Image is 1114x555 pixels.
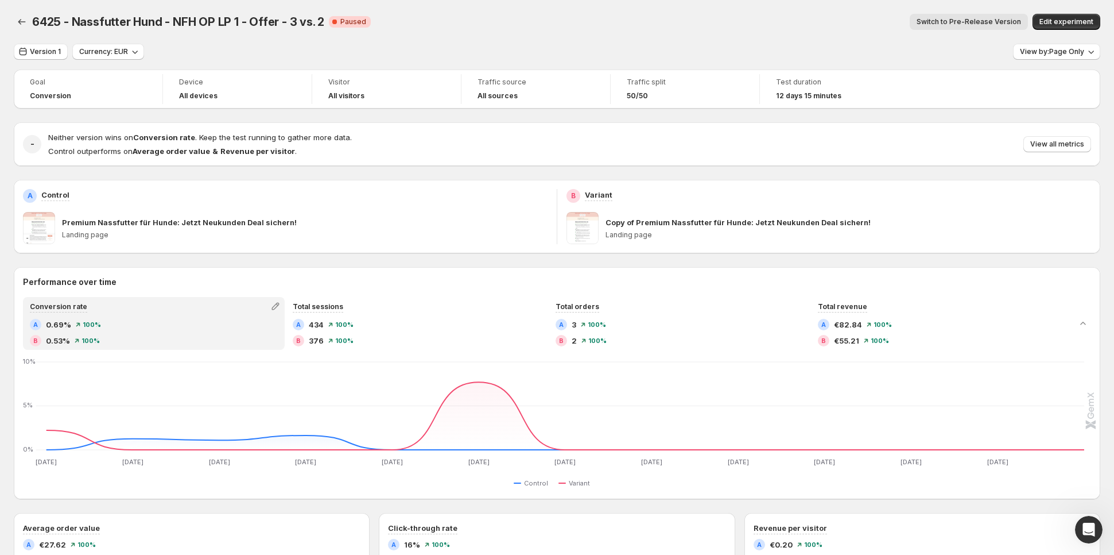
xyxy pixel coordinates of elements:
text: 5% [23,402,33,410]
span: €82.84 [834,319,862,330]
div: It seems like we are able to go back to gemx again and start testing [51,101,211,123]
span: Currency: EUR [79,47,128,56]
button: Upload attachment [55,376,64,386]
div: Michael says… [9,94,220,131]
button: Edit experiment [1033,14,1100,30]
h2: A [821,321,826,328]
button: View all metrics [1023,136,1091,152]
button: Version 1 [14,44,68,60]
h1: [PERSON_NAME] [56,6,130,14]
span: 50/50 [627,91,648,101]
text: [DATE] [382,458,403,466]
span: 2 [572,335,577,346]
span: Switch to Pre-Release Version [917,17,1021,26]
a: Test duration12 days 15 minutes [776,76,893,102]
b: Artjom, [26,29,60,38]
p: Copy of Premium Nassfutter für Hunde: Jetzt Neukunden Deal sichern! [605,217,871,228]
span: 100 % [588,337,607,344]
span: Traffic split [627,78,743,87]
span: 100 % [874,321,892,328]
h3: Revenue per visitor [754,522,827,534]
h2: A [33,321,38,328]
div: I was trying to create a new experiment [51,138,211,160]
button: Home [180,5,201,26]
span: Neither version wins on . Keep the test running to gather more data. [48,133,352,142]
div: Michael says… [9,291,220,328]
a: Traffic sourceAll sources [478,76,594,102]
button: Emoji picker [18,376,27,386]
span: Visitor [328,78,445,87]
span: €55.21 [834,335,859,346]
span: €27.62 [39,539,66,550]
div: I was trying to create a new experiment [41,131,220,167]
button: Start recording [73,376,82,386]
button: Currency: EUR [72,44,144,60]
div: Hi [PERSON_NAME], no nworries [72,68,220,93]
h4: All devices [179,91,218,101]
text: [DATE] [209,458,230,466]
a: VisitorAll visitors [328,76,445,102]
div: But it says this page is already beeing used in another experiment [51,298,211,320]
span: 376 [309,335,324,346]
p: Landing page [62,230,548,240]
span: 100 % [432,541,450,548]
button: Control [514,476,553,490]
button: Collapse chart [1075,315,1091,332]
span: View by: Page Only [1020,47,1084,56]
text: [DATE] [987,458,1008,466]
button: go back [7,5,29,26]
div: HiArtjom,I apologize for response you lately, How can I help you [DATE]! [9,22,188,58]
span: Edit experiment [1039,17,1093,26]
h2: A [757,541,762,548]
img: Copy of Premium Nassfutter für Hunde: Jetzt Neukunden Deal sichern! [566,212,599,244]
div: Antony says… [9,22,220,67]
h4: All visitors [328,91,364,101]
h3: Average order value [23,522,100,534]
span: Control outperforms on . [48,147,297,156]
p: Active [56,14,79,26]
strong: Average order value [133,147,210,156]
span: 0.53% [46,335,70,346]
h2: B [33,337,38,344]
div: It seems like we are able to go back to gemx again and start testing [41,94,220,130]
text: [DATE] [36,458,57,466]
span: Device [179,78,296,87]
span: Total sessions [293,302,343,311]
text: [DATE] [468,458,490,466]
span: 3 [572,319,576,330]
h2: B [296,337,301,344]
h2: A [296,321,301,328]
h2: A [391,541,396,548]
a: GoalConversion [30,76,146,102]
span: Control [524,479,548,488]
text: 10% [23,357,36,365]
span: 100 % [77,541,96,548]
h2: B [571,191,576,201]
span: 12 days 15 minutes [776,91,841,101]
span: 434 [309,319,324,330]
button: Gif picker [36,376,45,386]
div: Hi [PERSON_NAME], no nworries [81,75,211,86]
span: 100 % [335,321,354,328]
span: Total orders [556,302,599,311]
h2: A [26,541,31,548]
button: Back [14,14,30,30]
strong: Conversion rate [133,133,195,142]
span: Traffic source [478,78,594,87]
h2: - [30,138,34,150]
strong: & [212,147,218,156]
span: Conversion rate [30,302,87,311]
h2: A [559,321,564,328]
span: Test duration [776,78,893,87]
span: Goal [30,78,146,87]
span: 100 % [335,337,354,344]
div: Michael says… [9,68,220,94]
text: 0% [23,445,33,453]
div: Enable microphone access in your browser settings to use Voice Notes. [5,327,207,369]
img: Premium Nassfutter für Hunde: Jetzt Neukunden Deal sichern! [23,212,55,244]
text: [DATE] [122,458,143,466]
div: Hi I apologize for response you lately, How can I help you [DATE]! [18,29,179,51]
span: 16% [404,539,420,550]
a: Traffic split50/50 [627,76,743,102]
span: Paused [340,17,366,26]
